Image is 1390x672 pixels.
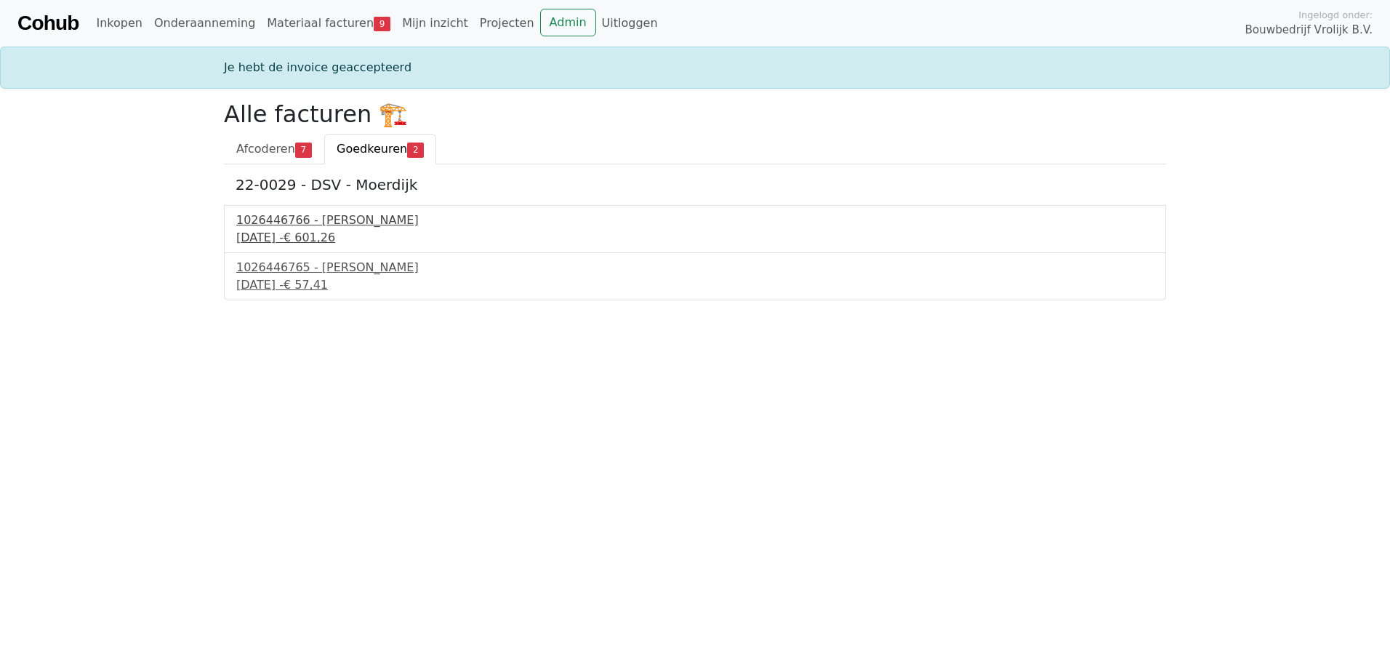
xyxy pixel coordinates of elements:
span: Goedkeuren [337,142,407,156]
a: Onderaanneming [148,9,261,38]
span: € 57,41 [284,278,328,292]
a: Mijn inzicht [396,9,474,38]
h5: 22-0029 - DSV - Moerdijk [236,176,1154,193]
span: Bouwbedrijf Vrolijk B.V. [1245,22,1373,39]
h2: Alle facturen 🏗️ [224,100,1166,128]
span: 9 [374,17,390,31]
div: [DATE] - [236,229,1154,247]
a: Admin [540,9,596,36]
a: Cohub [17,6,79,41]
a: Afcoderen7 [224,134,324,164]
span: Ingelogd onder: [1298,8,1373,22]
div: Je hebt de invoice geaccepteerd [215,59,1175,76]
a: Goedkeuren2 [324,134,436,164]
span: Afcoderen [236,142,295,156]
a: Uitloggen [596,9,664,38]
a: Materiaal facturen9 [261,9,396,38]
span: € 601,26 [284,231,335,244]
a: Inkopen [90,9,148,38]
a: 1026446766 - [PERSON_NAME][DATE] -€ 601,26 [236,212,1154,247]
div: [DATE] - [236,276,1154,294]
a: 1026446765 - [PERSON_NAME][DATE] -€ 57,41 [236,259,1154,294]
span: 7 [295,143,312,157]
span: 2 [407,143,424,157]
a: Projecten [474,9,540,38]
div: 1026446766 - [PERSON_NAME] [236,212,1154,229]
div: 1026446765 - [PERSON_NAME] [236,259,1154,276]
